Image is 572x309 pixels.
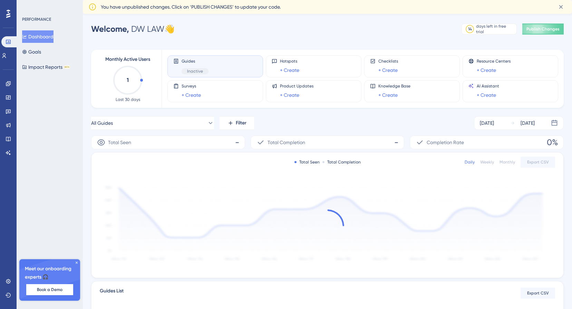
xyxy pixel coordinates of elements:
[105,55,150,64] span: Monthly Active Users
[22,61,70,73] button: Impact ReportsBETA
[526,26,560,32] span: Publish Changes
[477,91,496,99] a: + Create
[280,83,313,89] span: Product Updates
[116,97,140,102] span: Last 30 days
[22,30,54,43] button: Dashboard
[394,137,398,148] span: -
[480,119,494,127] div: [DATE]
[465,159,475,165] div: Daily
[378,83,410,89] span: Knowledge Base
[527,290,549,296] span: Export CSV
[127,77,129,83] text: 1
[25,265,75,281] span: Meet our onboarding experts 🎧
[91,116,214,130] button: All Guides
[378,66,398,74] a: + Create
[500,159,515,165] div: Monthly
[91,119,113,127] span: All Guides
[527,159,549,165] span: Export CSV
[235,137,239,148] span: -
[521,157,555,168] button: Export CSV
[91,24,175,35] div: DW LAW 👋
[280,58,299,64] span: Hotspots
[378,58,398,64] span: Checklists
[91,24,129,34] span: Welcome,
[476,24,514,35] div: days left in free trial
[522,24,564,35] button: Publish Changes
[378,91,398,99] a: + Create
[268,138,305,147] span: Total Completion
[477,83,499,89] span: AI Assistant
[280,91,299,99] a: + Create
[322,159,361,165] div: Total Completion
[280,66,299,74] a: + Create
[521,288,555,299] button: Export CSV
[22,17,51,22] div: PERFORMANCE
[477,58,511,64] span: Resource Centers
[100,287,124,299] span: Guides List
[468,26,472,32] div: 14
[521,119,535,127] div: [DATE]
[187,68,203,74] span: Inactive
[182,58,209,64] span: Guides
[26,284,73,295] button: Book a Demo
[182,91,201,99] a: + Create
[547,137,558,148] span: 0%
[101,3,281,11] span: You have unpublished changes. Click on ‘PUBLISH CHANGES’ to update your code.
[427,138,464,147] span: Completion Rate
[64,65,70,69] div: BETA
[37,287,62,292] span: Book a Demo
[22,46,41,58] button: Goals
[108,138,131,147] span: Total Seen
[236,119,246,127] span: Filter
[480,159,494,165] div: Weekly
[477,66,496,74] a: + Create
[182,83,201,89] span: Surveys
[294,159,320,165] div: Total Seen
[220,116,254,130] button: Filter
